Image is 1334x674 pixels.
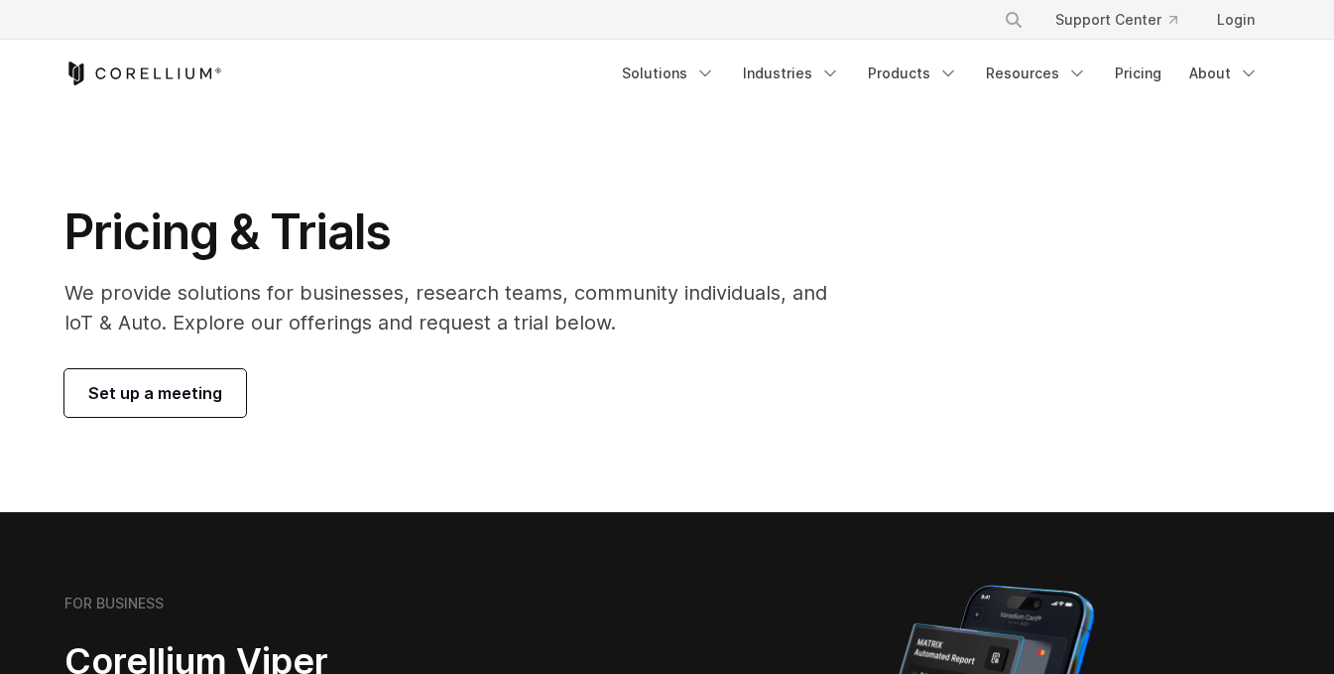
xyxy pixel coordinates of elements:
[64,202,855,262] h1: Pricing & Trials
[996,2,1031,38] button: Search
[64,595,164,612] h6: FOR BUSINESS
[1177,56,1271,91] a: About
[1039,2,1193,38] a: Support Center
[610,56,1271,91] div: Navigation Menu
[64,278,855,337] p: We provide solutions for businesses, research teams, community individuals, and IoT & Auto. Explo...
[88,381,222,405] span: Set up a meeting
[731,56,852,91] a: Industries
[974,56,1099,91] a: Resources
[980,2,1271,38] div: Navigation Menu
[1201,2,1271,38] a: Login
[610,56,727,91] a: Solutions
[64,62,222,85] a: Corellium Home
[856,56,970,91] a: Products
[64,369,246,417] a: Set up a meeting
[1103,56,1173,91] a: Pricing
